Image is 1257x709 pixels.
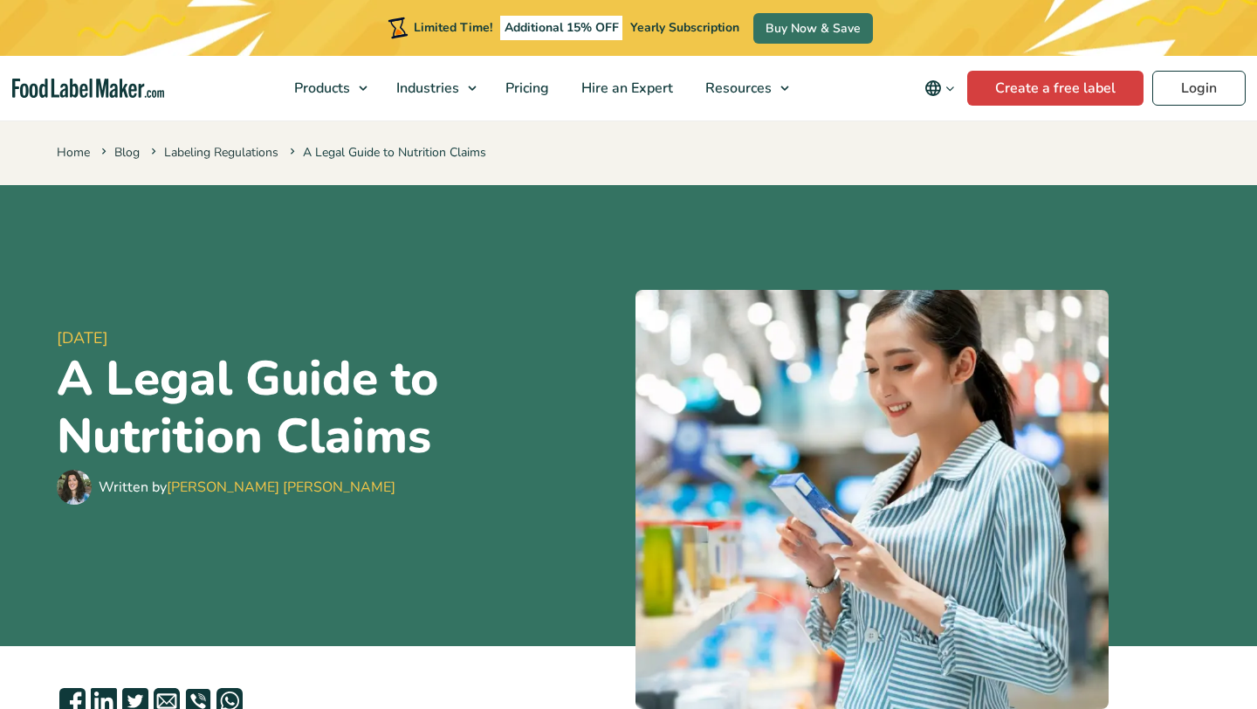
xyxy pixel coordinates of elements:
[289,79,352,98] span: Products
[967,71,1144,106] a: Create a free label
[414,19,492,36] span: Limited Time!
[164,144,278,161] a: Labeling Regulations
[630,19,739,36] span: Yearly Subscription
[700,79,773,98] span: Resources
[286,144,486,161] span: A Legal Guide to Nutrition Claims
[381,56,485,120] a: Industries
[57,327,622,350] span: [DATE]
[12,79,164,99] a: Food Label Maker homepage
[99,477,395,498] div: Written by
[57,470,92,505] img: Maria Abi Hanna - Food Label Maker
[1152,71,1246,106] a: Login
[57,350,622,465] h1: A Legal Guide to Nutrition Claims
[912,71,967,106] button: Change language
[753,13,873,44] a: Buy Now & Save
[500,16,623,40] span: Additional 15% OFF
[690,56,798,120] a: Resources
[57,144,90,161] a: Home
[391,79,461,98] span: Industries
[566,56,685,120] a: Hire an Expert
[114,144,140,161] a: Blog
[500,79,551,98] span: Pricing
[278,56,376,120] a: Products
[576,79,675,98] span: Hire an Expert
[167,478,395,497] a: [PERSON_NAME] [PERSON_NAME]
[490,56,561,120] a: Pricing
